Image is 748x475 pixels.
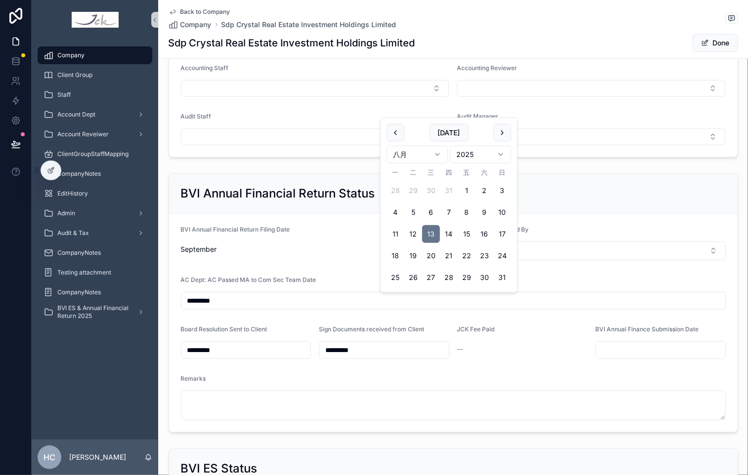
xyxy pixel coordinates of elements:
button: Select Button [457,241,726,260]
div: scrollable content [32,40,158,334]
th: 星期五 [458,167,476,178]
span: Accounting Reviewer [457,64,517,72]
a: CompanyNotes [38,165,152,183]
button: 2025年8月2日 星期六 [476,182,493,199]
span: Testing attachment [57,269,111,277]
a: Audit & Tax [38,224,152,242]
span: BVI Annual Finance Submission Date [595,325,699,333]
button: 2025年8月11日 星期一 [387,225,404,243]
button: 2025年8月6日 星期三 [422,203,440,221]
button: 2025年8月30日 星期六 [476,269,493,286]
a: CompanyNotes [38,244,152,262]
a: EditHistory [38,185,152,202]
th: 星期六 [476,167,493,178]
span: September [181,244,449,254]
button: 2025年7月30日 星期三 [422,182,440,199]
button: 2025年8月15日 星期五 [458,225,476,243]
span: Account Reveiwer [57,130,109,138]
a: Admin [38,204,152,222]
span: ClientGroupStaffMapping [57,150,129,158]
span: Company [57,51,85,59]
button: [DATE] [429,124,468,142]
span: Audit Staff [181,113,212,120]
th: 星期三 [422,167,440,178]
th: 星期二 [404,167,422,178]
button: 2025年8月26日 星期二 [404,269,422,286]
th: 星期一 [387,167,404,178]
span: EditHistory [57,190,88,198]
button: 2025年8月9日 星期六 [476,203,493,221]
button: 2025年8月21日 星期四 [440,247,458,265]
table: 八月 2025 [387,167,511,286]
span: Staff [57,91,71,99]
a: Back to Company [169,8,230,16]
button: 2025年7月28日 星期一 [387,182,404,199]
span: Sign Documents received from Client [319,325,424,333]
button: 2025年8月23日 星期六 [476,247,493,265]
a: Sdp Crystal Real Estate Investment Holdings Limited [221,20,396,30]
button: 2025年8月14日 星期四 [440,225,458,243]
button: 2025年8月25日 星期一 [387,269,404,286]
a: Testing attachment [38,264,152,281]
button: 2025年8月16日 星期六 [476,225,493,243]
span: AC Dept: AC Passed MA to Com Sec Team Date [181,276,316,283]
span: Back to Company [180,8,230,16]
button: 2025年8月4日 星期一 [387,203,404,221]
button: 2025年8月8日 星期五 [458,203,476,221]
button: 2025年7月31日 星期四 [440,182,458,199]
a: Company [169,20,212,30]
h1: Sdp Crystal Real Estate Investment Holdings Limited [169,36,415,50]
button: 2025年8月12日 星期二 [404,225,422,243]
button: 2025年8月18日 星期一 [387,247,404,265]
button: 2025年8月29日 星期五 [458,269,476,286]
p: [PERSON_NAME] [69,452,126,462]
span: -- [457,344,463,354]
a: ClientGroupStaffMapping [38,145,152,163]
a: CompanyNotes [38,283,152,301]
button: Done [693,34,738,52]
a: Account Dept [38,106,152,123]
span: Accounting Staff [181,64,229,72]
th: 星期四 [440,167,458,178]
a: Client Group [38,66,152,84]
button: 2025年8月27日 星期三 [422,269,440,286]
span: Audit & Tax [57,229,89,237]
button: 2025年8月20日 星期三 [422,247,440,265]
span: Audit Manager [457,113,498,120]
button: 2025年8月19日 星期二 [404,247,422,265]
button: 2025年8月3日 星期日 [493,182,511,199]
span: BVI Annual Financial Return Filing Date [181,226,290,233]
button: 2025年8月1日 星期五 [458,182,476,199]
button: Select Button [181,80,449,97]
button: 2025年8月28日 星期四 [440,269,458,286]
button: 2025年8月22日 星期五 [458,247,476,265]
span: Board Resolution Sent to Client [181,325,267,333]
span: Client Group [57,71,92,79]
a: BVI ES & Annual Financial Return 2025 [38,303,152,321]
a: Company [38,46,152,64]
img: App logo [72,12,119,28]
span: CompanyNotes [57,249,101,257]
button: Select Button [181,128,449,145]
a: Staff [38,86,152,104]
button: 2025年8月24日 星期日 [493,247,511,265]
span: CompanyNotes [57,288,101,296]
button: 2025年7月29日 星期二 [404,182,422,199]
span: Admin [57,209,75,217]
button: 2025年8月17日 星期日 [493,225,511,243]
a: Account Reveiwer [38,125,152,143]
span: Company [180,20,212,30]
button: 2025年8月10日 星期日 [493,203,511,221]
h2: BVI Annual Financial Return Status [181,186,375,201]
button: 2025年8月13日 星期三, selected [422,225,440,243]
button: Select Button [457,128,725,145]
span: CompanyNotes [57,170,101,178]
button: 2025年8月5日 星期二 [404,203,422,221]
button: 2025年8月31日 星期日 [493,269,511,286]
button: 2025年8月7日 星期四 [440,203,458,221]
span: Remarks [181,375,206,382]
span: Account Dept [57,111,95,119]
th: 星期日 [493,167,511,178]
span: BVI ES & Annual Financial Return 2025 [57,304,130,320]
